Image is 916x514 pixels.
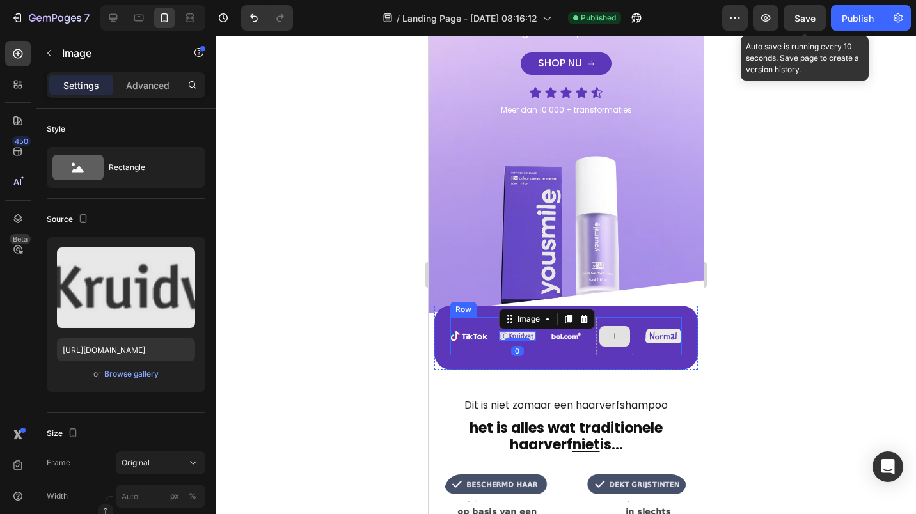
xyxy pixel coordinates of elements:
[57,338,195,361] input: https://example.com/image.jpg
[402,12,537,25] span: Landing Page - [DATE] 08:16:12
[5,5,95,31] button: 7
[47,490,68,502] label: Width
[167,488,182,504] button: %
[831,5,885,31] button: Publish
[429,36,704,514] iframe: Design area
[47,211,91,228] div: Source
[10,234,31,244] div: Beta
[397,12,400,25] span: /
[47,123,65,135] div: Style
[784,5,826,31] button: Save
[63,79,99,92] p: Settings
[57,247,195,328] img: preview-image
[84,10,90,26] p: 7
[47,457,70,469] label: Frame
[581,12,616,24] span: Published
[104,368,159,380] button: Browse gallery
[241,5,293,31] div: Undo/Redo
[116,485,205,508] input: px%
[794,13,816,24] span: Save
[842,12,874,25] div: Publish
[122,457,150,469] span: Original
[189,490,196,502] div: %
[126,79,170,92] p: Advanced
[47,425,81,442] div: Size
[62,45,171,61] p: Image
[93,366,101,382] span: or
[109,153,187,182] div: Rectangle
[185,488,200,504] button: px
[116,451,205,474] button: Original
[873,451,903,482] div: Open Intercom Messenger
[12,136,31,146] div: 450
[170,490,179,502] div: px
